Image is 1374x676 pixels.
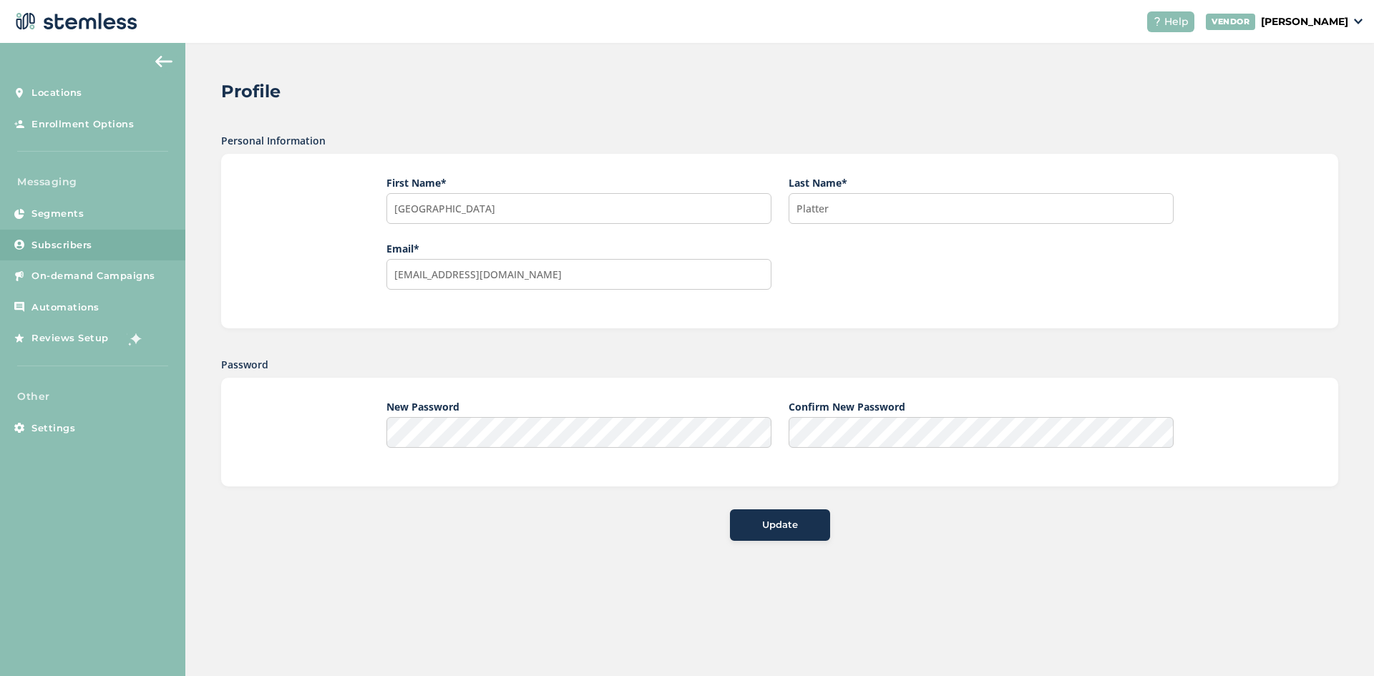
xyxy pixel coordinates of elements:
[762,518,798,532] span: Update
[730,509,830,541] button: Update
[1261,14,1348,29] p: [PERSON_NAME]
[789,175,1174,190] label: Last Name
[31,300,99,315] span: Automations
[31,86,82,100] span: Locations
[789,399,1174,414] label: Confirm New Password
[386,259,771,290] input: Enter Email
[11,7,137,36] img: logo-dark-0685b13c.svg
[31,117,134,132] span: Enrollment Options
[221,357,1338,372] label: Password
[386,175,771,190] label: First Name
[386,193,771,224] input: Enter First Name
[221,79,281,104] h2: Profile
[1164,14,1189,29] span: Help
[31,238,92,253] span: Subscribers
[31,207,84,221] span: Segments
[31,421,75,436] span: Settings
[155,56,172,67] img: icon-arrow-back-accent-c549486e.svg
[31,331,109,346] span: Reviews Setup
[221,133,1338,148] label: Personal Information
[1302,607,1374,676] iframe: Chat Widget
[1153,17,1161,26] img: icon-help-white-03924b79.svg
[120,324,148,353] img: glitter-stars-b7820f95.gif
[386,399,771,414] label: New Password
[789,193,1174,224] input: Enter Last Name
[386,241,771,256] label: Email
[31,269,155,283] span: On-demand Campaigns
[1354,19,1363,24] img: icon_down-arrow-small-66adaf34.svg
[1206,14,1255,30] div: VENDOR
